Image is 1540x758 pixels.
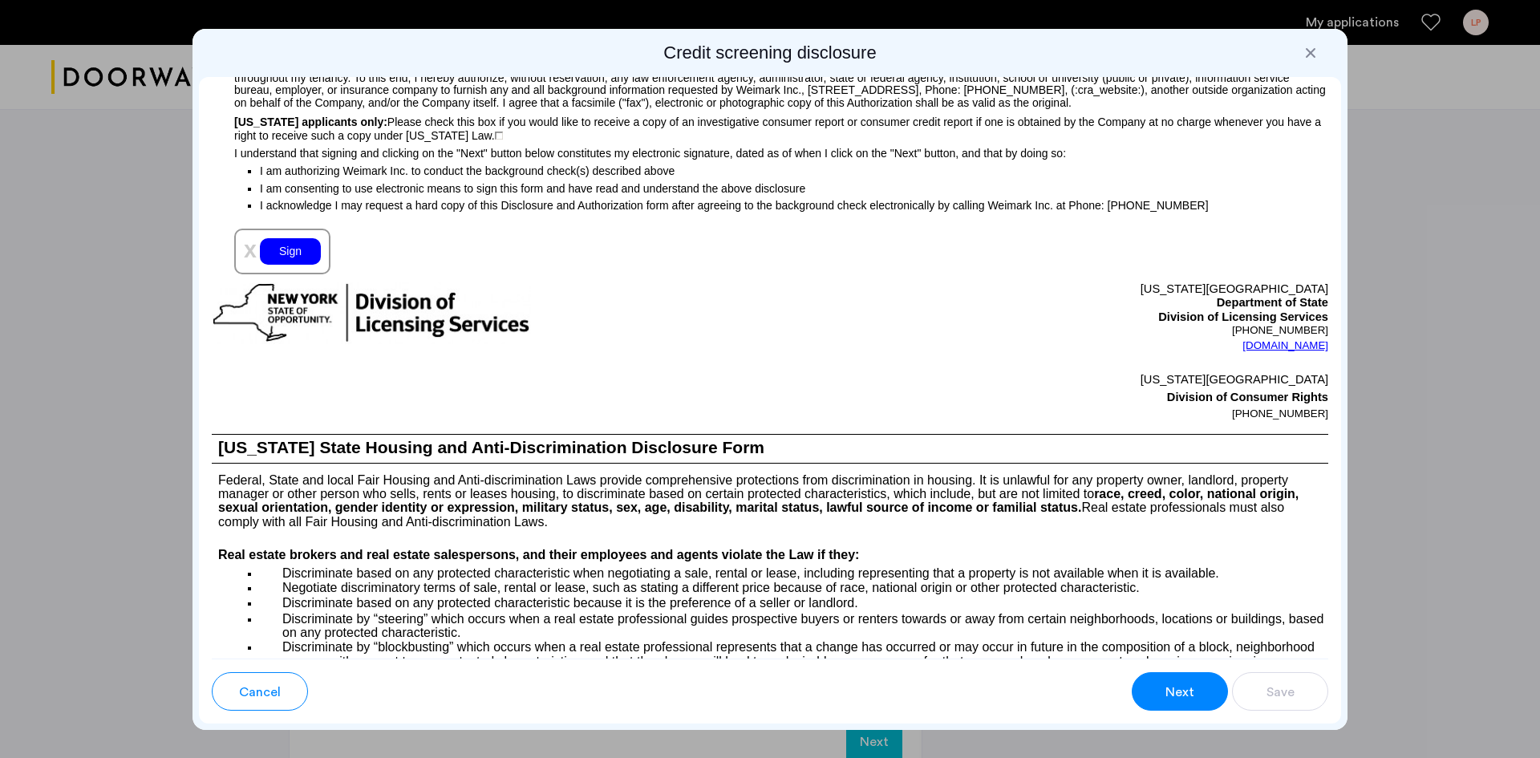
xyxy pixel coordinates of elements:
p: Please check this box if you would like to receive a copy of an investigative consumer report or ... [212,109,1328,142]
h2: Credit screening disclosure [199,42,1341,64]
button: button [1132,672,1228,711]
span: Cancel [239,683,281,702]
p: I understand that signing and clicking on the "Next" button below constitutes my electronic signa... [212,142,1328,160]
p: Discriminate based on any protected characteristic when negotiating a sale, rental or lease, incl... [260,565,1328,580]
p: Department of State [770,296,1328,310]
p: [US_STATE][GEOGRAPHIC_DATA] [770,371,1328,388]
p: Federal, State and local Fair Housing and Anti-discrimination Laws provide comprehensive protecti... [212,464,1328,529]
div: Sign [260,238,321,265]
span: x [244,237,257,262]
img: new-york-logo.png [212,282,531,344]
p: Negotiate discriminatory terms of sale, rental or lease, such as stating a different price becaus... [260,581,1328,594]
img: 4LAxfPwtD6BVinC2vKR9tPz10Xbrctccj4YAocJUAAAAASUVORK5CYIIA [495,132,503,140]
p: I am consenting to use electronic means to sign this form and have read and understand the above ... [260,180,1328,197]
p: [PHONE_NUMBER] [770,406,1328,422]
h1: [US_STATE] State Housing and Anti-Discrimination Disclosure Form [212,435,1328,462]
a: [DOMAIN_NAME] [1242,338,1328,354]
h4: Real estate brokers and real estate salespersons, and their employees and agents violate the Law ... [212,545,1328,565]
p: Discriminate by “blockbusting” which occurs when a real estate professional represents that a cha... [260,640,1328,682]
p: I am authorizing Weimark Inc. to conduct the background check(s) described above [260,160,1328,180]
p: Division of Licensing Services [770,310,1328,325]
button: button [212,672,308,711]
p: Division of Consumer Rights [770,388,1328,406]
b: race, creed, color, national origin, sexual orientation, gender identity or expression, military ... [218,487,1299,514]
p: Discriminate based on any protected characteristic because it is the preference of a seller or la... [260,596,1328,611]
p: Discriminate by “steering” which occurs when a real estate professional guides prospective buyers... [260,610,1328,639]
span: Next [1165,683,1194,702]
span: [US_STATE] applicants only: [234,116,387,128]
p: [PHONE_NUMBER] [770,324,1328,337]
p: [US_STATE][GEOGRAPHIC_DATA] [770,282,1328,297]
button: button [1232,672,1328,711]
span: Save [1266,683,1295,702]
p: I acknowledge I may request a hard copy of this Disclosure and Authorization form after agreeing ... [260,199,1328,213]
